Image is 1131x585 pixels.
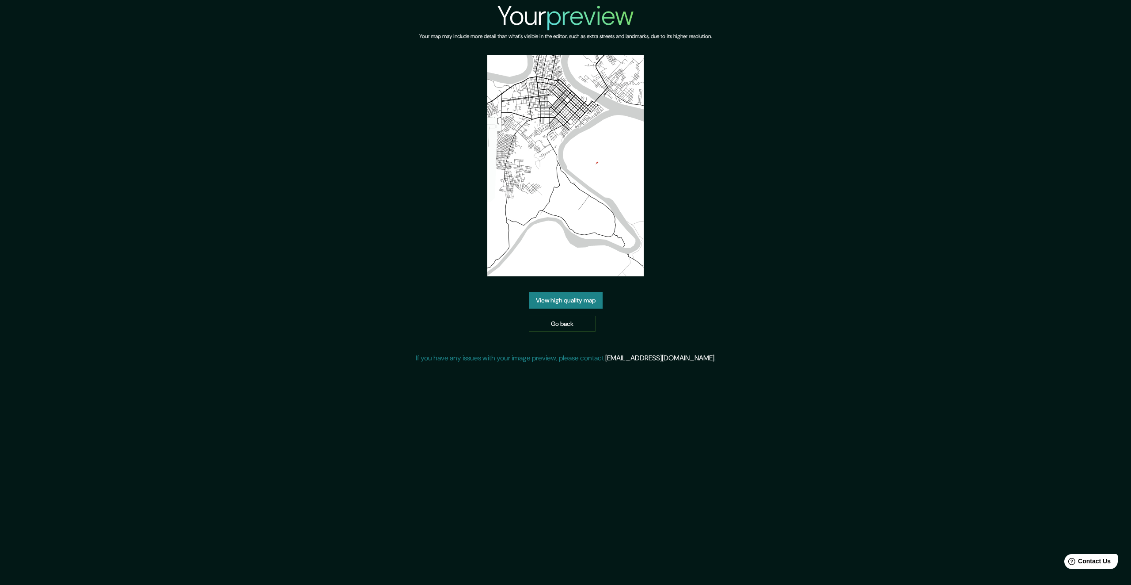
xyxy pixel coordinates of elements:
p: If you have any issues with your image preview, please contact . [416,353,716,363]
a: [EMAIL_ADDRESS][DOMAIN_NAME] [605,353,714,363]
img: created-map-preview [487,55,644,276]
h6: Your map may include more detail than what's visible in the editor, such as extra streets and lan... [419,32,712,41]
iframe: Help widget launcher [1052,551,1121,575]
a: Go back [529,316,596,332]
a: View high quality map [529,292,603,309]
